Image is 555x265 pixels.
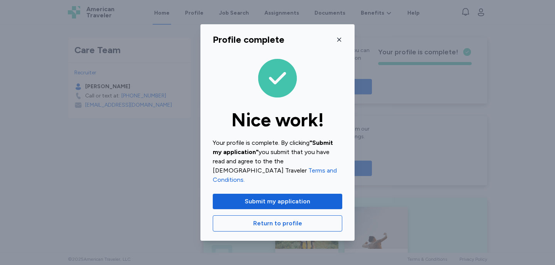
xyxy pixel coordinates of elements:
button: Submit my application [213,194,342,209]
div: Your profile is complete. By clicking you submit that you have read and agree to the the [DEMOGRA... [213,138,342,184]
div: Nice work! [213,111,342,129]
span: Return to profile [253,219,302,228]
div: Profile complete [213,34,284,46]
button: Return to profile [213,215,342,231]
span: Submit my application [245,197,310,206]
